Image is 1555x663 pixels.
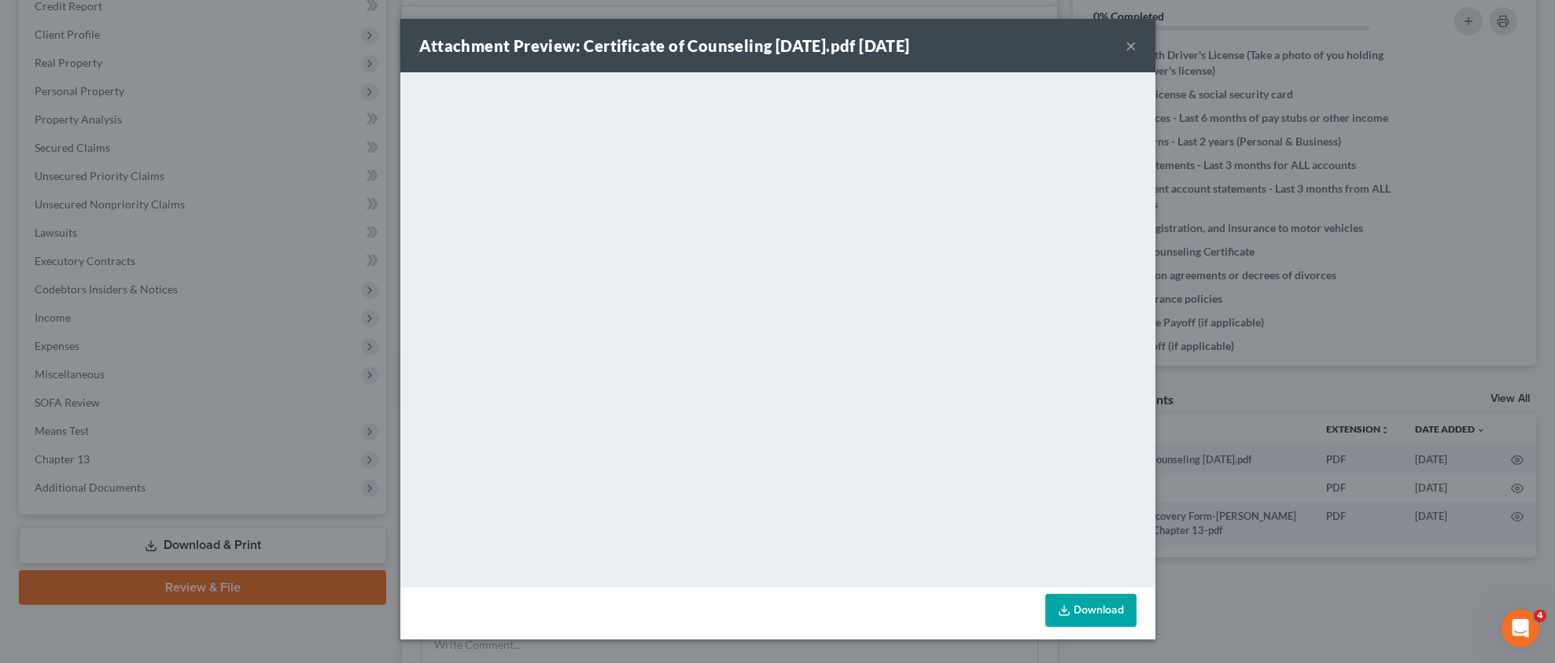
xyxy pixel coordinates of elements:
[1045,594,1137,627] a: Download
[1502,610,1539,647] iframe: Intercom live chat
[419,36,910,55] strong: Attachment Preview: Certificate of Counseling [DATE].pdf [DATE]
[1534,610,1546,622] span: 4
[1126,36,1137,55] button: ×
[400,72,1155,584] iframe: <object ng-attr-data='[URL][DOMAIN_NAME]' type='application/pdf' width='100%' height='650px'></ob...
